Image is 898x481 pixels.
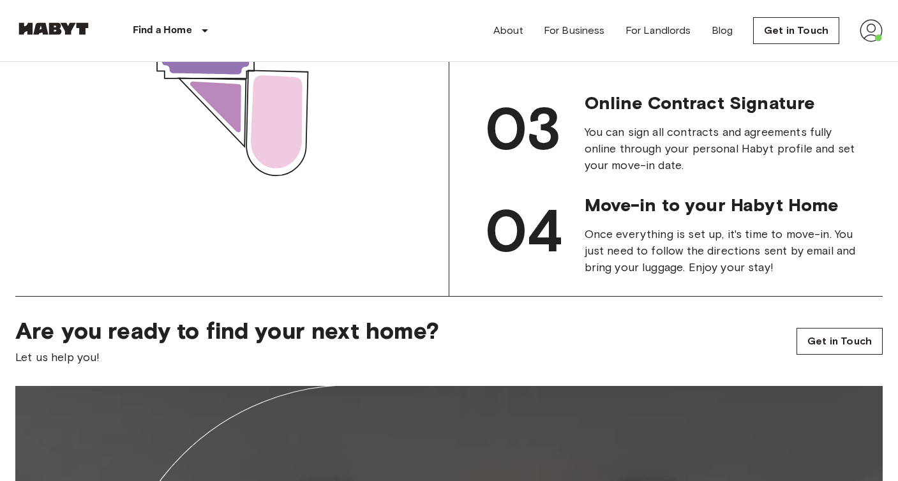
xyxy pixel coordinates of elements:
span: 03 [485,93,561,165]
span: Let us help you! [15,349,776,366]
span: Online Contract Signature [585,92,863,114]
a: Get in Touch [797,328,883,355]
span: You can sign all contracts and agreements fully online through your personal Habyt profile and se... [585,124,863,174]
a: Blog [712,23,733,38]
img: Habyt [15,22,92,35]
span: 04 [485,195,563,267]
a: About [493,23,523,38]
a: For Business [544,23,605,38]
a: For Landlords [625,23,691,38]
span: Are you ready to find your next home? [15,317,776,344]
a: Get in Touch [753,17,839,44]
p: Find a Home [133,23,192,38]
span: Once everything is set up, it's time to move-in. You just need to follow the directions sent by e... [585,226,863,276]
img: avatar [860,19,883,42]
span: Move-in to your Habyt Home [585,194,863,216]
